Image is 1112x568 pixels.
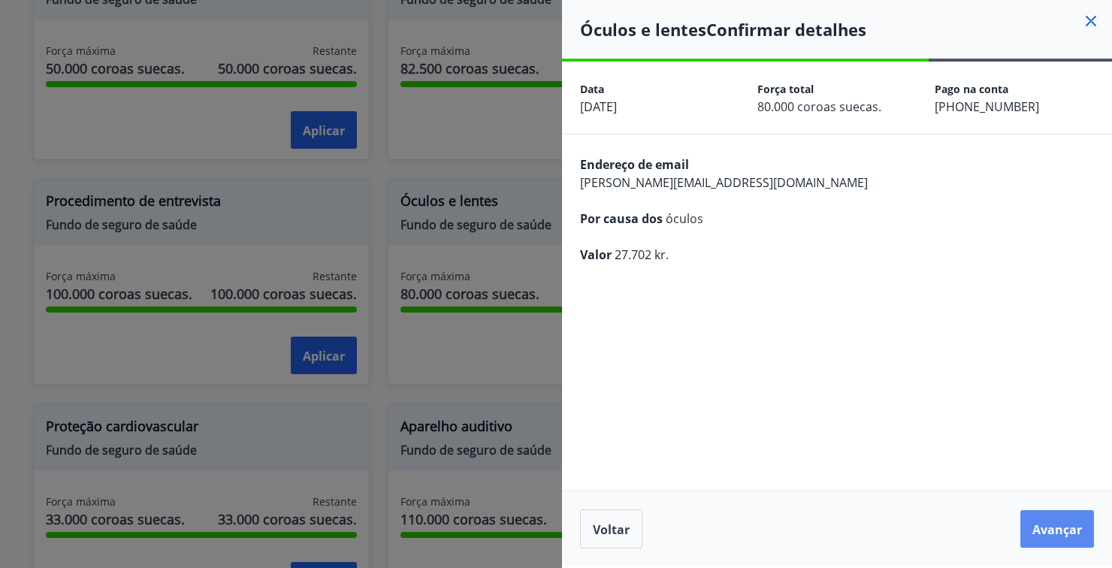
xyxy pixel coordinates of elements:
[580,174,868,191] font: [PERSON_NAME][EMAIL_ADDRESS][DOMAIN_NAME]
[580,156,689,173] font: Endereço de email
[935,98,1039,115] font: [PHONE_NUMBER]
[580,98,617,115] font: [DATE]
[757,82,814,96] font: Força total
[1020,510,1094,548] button: Avançar
[666,210,703,227] font: óculos
[935,82,1008,96] font: Pago na conta
[1032,521,1082,538] font: Avançar
[593,521,630,538] font: Voltar
[757,98,881,115] font: 80.000 coroas suecas.
[580,210,663,227] font: Por causa dos
[580,246,612,263] font: Valor
[580,509,642,548] button: Voltar
[615,246,669,263] font: 27.702 kr.
[580,18,706,41] font: Óculos e lentes
[580,82,604,96] font: Data
[706,18,866,41] font: Confirmar detalhes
